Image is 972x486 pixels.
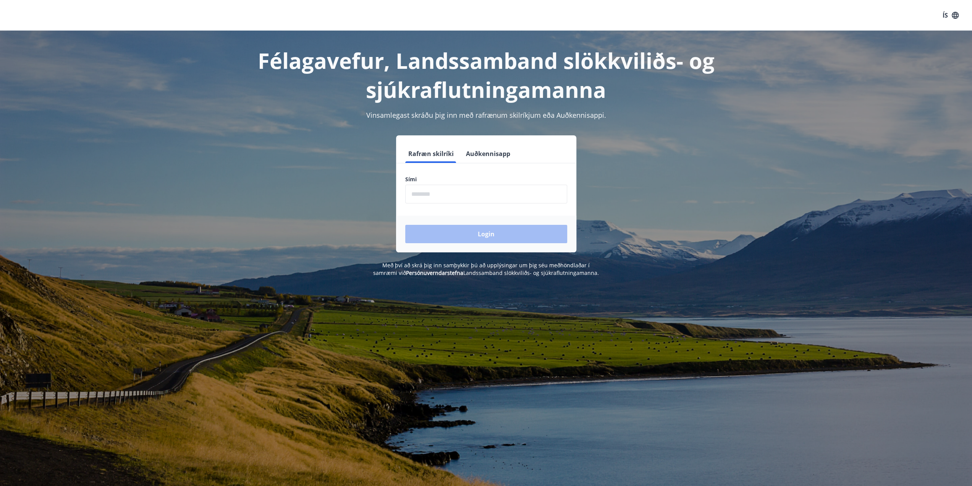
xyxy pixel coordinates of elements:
h1: Félagavefur, Landssamband slökkviliðs- og sjúkraflutningamanna [220,46,752,104]
span: Með því að skrá þig inn samþykkir þú að upplýsingar um þig séu meðhöndlaðar í samræmi við Landssa... [373,262,599,276]
button: Rafræn skilríki [405,145,457,163]
span: Vinsamlegast skráðu þig inn með rafrænum skilríkjum eða Auðkennisappi. [366,111,606,120]
button: Auðkennisapp [463,145,513,163]
a: Persónuverndarstefna [406,269,463,276]
button: ÍS [938,8,963,22]
label: Sími [405,176,567,183]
